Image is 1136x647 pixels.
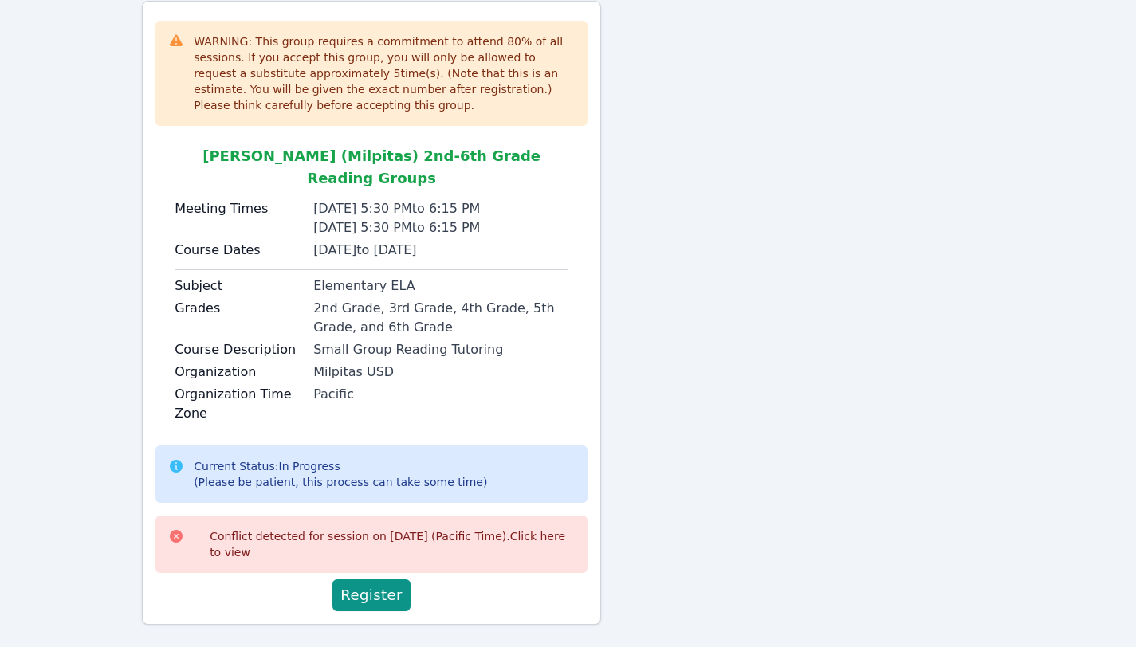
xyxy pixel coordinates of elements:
span: [PERSON_NAME] (Milpitas) 2nd-6th Grade Reading Groups [202,147,540,186]
div: Small Group Reading Tutoring [313,340,568,359]
div: [DATE] 5:30 PM to 6:15 PM [313,218,568,237]
label: Subject [175,276,304,296]
label: Grades [175,299,304,318]
div: Elementary ELA [313,276,568,296]
div: 2nd Grade, 3rd Grade, 4th Grade, 5th Grade, and 6th Grade [313,299,568,337]
div: Milpitas USD [313,363,568,382]
label: Course Description [175,340,304,359]
div: Current Status: In Progress (Please be patient, this process can take some time) [194,458,487,490]
div: [DATE] 5:30 PM to 6:15 PM [313,199,568,218]
div: [DATE] to [DATE] [313,241,568,260]
button: Register [332,579,411,611]
label: Organization [175,363,304,382]
label: Organization Time Zone [175,385,304,423]
div: Conflict detected for session on [DATE] (Pacific Time). [210,528,575,560]
span: Register [340,584,403,606]
label: Meeting Times [175,199,304,218]
label: Course Dates [175,241,304,260]
div: WARNING: This group requires a commitment to attend 80 % of all sessions. If you accept this grou... [194,33,575,113]
div: Pacific [313,385,568,404]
